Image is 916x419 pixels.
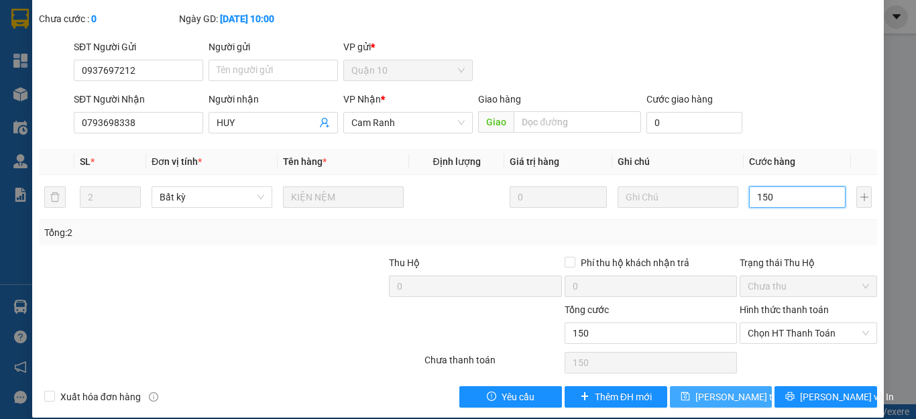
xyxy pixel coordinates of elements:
[856,186,872,208] button: plus
[478,94,521,105] span: Giao hàng
[179,11,317,26] div: Ngày GD:
[748,323,869,343] span: Chọn HT Thanh Toán
[785,392,795,402] span: printer
[91,13,97,24] b: 0
[646,112,742,133] input: Cước giao hàng
[423,353,563,376] div: Chưa thanh toán
[670,386,772,408] button: save[PERSON_NAME] thay đổi
[283,186,404,208] input: VD: Bàn, Ghế
[459,386,562,408] button: exclamation-circleYêu cầu
[510,156,559,167] span: Giá trị hàng
[74,40,203,54] div: SĐT Người Gửi
[681,392,690,402] span: save
[283,156,327,167] span: Tên hàng
[575,255,695,270] span: Phí thu hộ khách nhận trả
[510,186,606,208] input: 0
[343,40,473,54] div: VP gửi
[433,156,480,167] span: Định lượng
[612,149,744,175] th: Ghi chú
[740,255,877,270] div: Trạng thái Thu Hộ
[149,392,158,402] span: info-circle
[39,11,176,26] div: Chưa cước :
[618,186,738,208] input: Ghi Chú
[487,392,496,402] span: exclamation-circle
[209,40,338,54] div: Người gửi
[220,13,274,24] b: [DATE] 10:00
[80,156,91,167] span: SL
[319,117,330,128] span: user-add
[749,156,795,167] span: Cước hàng
[351,113,465,133] span: Cam Ranh
[55,390,146,404] span: Xuất hóa đơn hàng
[44,186,66,208] button: delete
[565,304,609,315] span: Tổng cước
[740,304,829,315] label: Hình thức thanh toán
[580,392,589,402] span: plus
[74,92,203,107] div: SĐT Người Nhận
[646,94,713,105] label: Cước giao hàng
[595,390,652,404] span: Thêm ĐH mới
[152,156,202,167] span: Đơn vị tính
[351,60,465,80] span: Quận 10
[44,225,355,240] div: Tổng: 2
[209,92,338,107] div: Người nhận
[775,386,877,408] button: printer[PERSON_NAME] và In
[343,94,381,105] span: VP Nhận
[695,390,803,404] span: [PERSON_NAME] thay đổi
[800,390,894,404] span: [PERSON_NAME] và In
[514,111,641,133] input: Dọc đường
[565,386,667,408] button: plusThêm ĐH mới
[748,276,869,296] span: Chưa thu
[389,257,420,268] span: Thu Hộ
[478,111,514,133] span: Giao
[160,187,264,207] span: Bất kỳ
[502,390,534,404] span: Yêu cầu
